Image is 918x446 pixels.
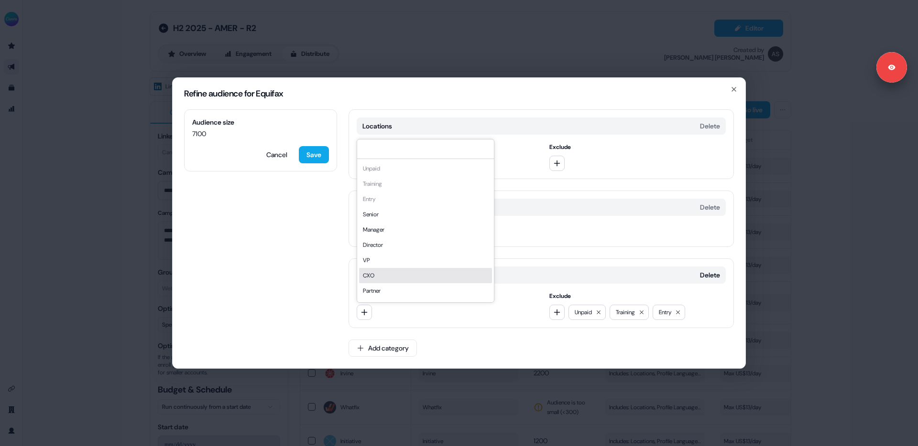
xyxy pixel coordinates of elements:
[362,121,392,131] span: Locations
[259,146,295,163] button: Cancel
[359,268,492,283] div: CXO
[700,270,720,280] button: Delete
[616,308,635,317] span: Training
[359,253,492,268] div: VP
[357,159,494,302] div: Suggestions
[192,117,329,127] span: Audience size
[549,142,726,152] span: Exclude
[349,340,417,357] button: Add category
[575,308,592,317] span: Unpaid
[359,298,492,314] div: Owner
[549,291,726,301] span: Exclude
[184,89,734,98] h2: Refine audience for Equifax
[359,283,492,298] div: Partner
[359,207,492,222] div: Senior
[700,121,720,131] button: Delete
[700,202,720,212] button: Delete
[659,308,671,317] span: Entry
[192,129,329,138] span: 7100
[359,237,492,253] div: Director
[299,146,329,163] button: Save
[359,222,492,237] div: Manager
